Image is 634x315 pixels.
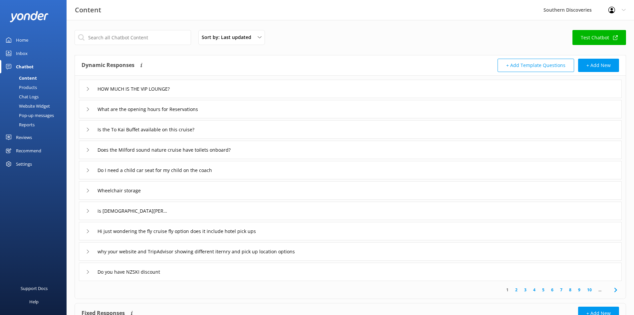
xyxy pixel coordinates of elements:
[498,59,574,72] button: + Add Template Questions
[16,131,32,144] div: Reviews
[566,287,575,293] a: 8
[512,287,521,293] a: 2
[29,295,39,308] div: Help
[521,287,530,293] a: 3
[4,83,67,92] a: Products
[572,30,626,45] a: Test Chatbot
[575,287,584,293] a: 9
[4,111,67,120] a: Pop-up messages
[16,157,32,171] div: Settings
[584,287,595,293] a: 10
[4,120,35,129] div: Reports
[4,101,50,111] div: Website Widget
[4,120,67,129] a: Reports
[75,5,101,15] h3: Content
[4,101,67,111] a: Website Widget
[4,83,37,92] div: Products
[530,287,539,293] a: 4
[202,34,255,41] span: Sort by: Last updated
[21,282,48,295] div: Support Docs
[4,73,67,83] a: Content
[539,287,548,293] a: 5
[548,287,557,293] a: 6
[16,33,28,47] div: Home
[4,73,37,83] div: Content
[16,60,34,73] div: Chatbot
[4,92,39,101] div: Chat Logs
[75,30,191,45] input: Search all Chatbot Content
[595,287,605,293] span: ...
[82,59,134,72] h4: Dynamic Responses
[10,11,48,22] img: yonder-white-logo.png
[4,92,67,101] a: Chat Logs
[578,59,619,72] button: + Add New
[4,111,54,120] div: Pop-up messages
[557,287,566,293] a: 7
[16,144,41,157] div: Recommend
[16,47,28,60] div: Inbox
[503,287,512,293] a: 1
